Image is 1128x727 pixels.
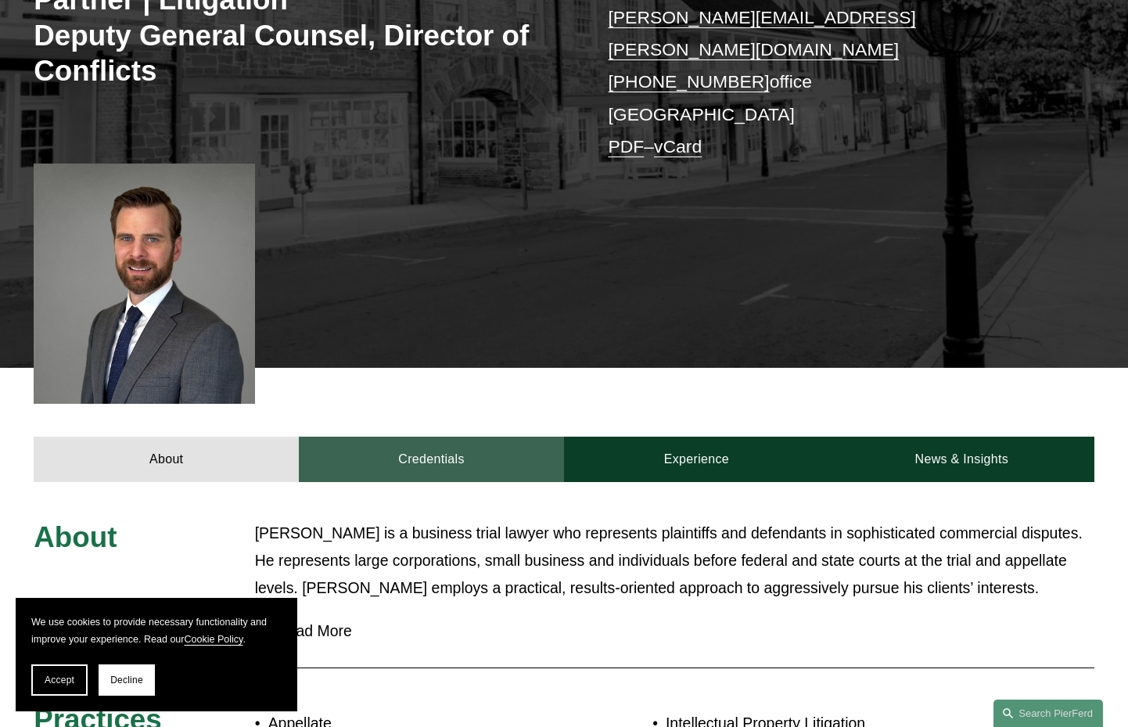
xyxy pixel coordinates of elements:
[31,664,88,696] button: Accept
[255,610,1094,652] button: Read More
[99,664,155,696] button: Decline
[34,521,117,553] span: About
[34,437,299,482] a: About
[608,71,769,92] a: [PHONE_NUMBER]
[45,675,74,686] span: Accept
[829,437,1094,482] a: News & Insights
[110,675,143,686] span: Decline
[608,2,1050,163] p: office [GEOGRAPHIC_DATA] –
[184,634,242,645] a: Cookie Policy
[608,7,915,59] a: [PERSON_NAME][EMAIL_ADDRESS][PERSON_NAME][DOMAIN_NAME]
[266,622,1094,640] span: Read More
[564,437,829,482] a: Experience
[654,136,702,157] a: vCard
[299,437,564,482] a: Credentials
[16,598,297,711] section: Cookie banner
[31,614,282,649] p: We use cookies to provide necessary functionality and improve your experience. Read our .
[255,520,1094,602] p: [PERSON_NAME] is a business trial lawyer who represents plaintiffs and defendants in sophisticate...
[608,136,644,157] a: PDF
[993,700,1103,727] a: Search this site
